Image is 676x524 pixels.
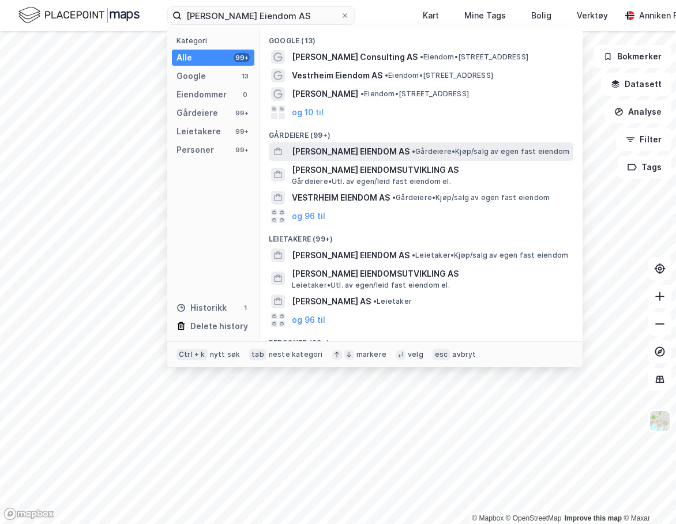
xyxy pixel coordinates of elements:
[594,45,671,68] button: Bokmerker
[249,349,266,360] div: tab
[506,514,562,522] a: OpenStreetMap
[3,507,54,521] a: Mapbox homepage
[408,350,423,359] div: velg
[604,100,671,123] button: Analyse
[210,350,241,359] div: nytt søk
[392,193,396,202] span: •
[234,127,250,136] div: 99+
[616,128,671,151] button: Filter
[360,89,364,98] span: •
[234,108,250,118] div: 99+
[373,297,412,306] span: Leietaker
[472,514,504,522] a: Mapbox
[176,301,227,315] div: Historikk
[433,349,450,360] div: esc
[385,71,493,80] span: Eiendom • [STREET_ADDRESS]
[292,209,325,223] button: og 96 til
[423,9,439,22] div: Kart
[292,163,569,177] span: [PERSON_NAME] EIENDOMSUTVIKLING AS
[176,36,254,45] div: Kategori
[464,9,506,22] div: Mine Tags
[452,350,476,359] div: avbryt
[292,281,450,290] span: Leietaker • Utl. av egen/leid fast eiendom el.
[292,69,382,82] span: Vestrheim Eiendom AS
[531,9,551,22] div: Bolig
[565,514,622,522] a: Improve this map
[577,9,608,22] div: Verktøy
[241,303,250,312] div: 1
[176,69,206,83] div: Google
[360,89,469,99] span: Eiendom • [STREET_ADDRESS]
[292,267,569,281] span: [PERSON_NAME] EIENDOMSUTVIKLING AS
[292,50,418,64] span: [PERSON_NAME] Consulting AS
[618,469,676,524] iframe: Chat Widget
[373,297,377,306] span: •
[241,71,250,81] div: 13
[234,53,250,62] div: 99+
[292,191,390,205] span: VESTRHEIM EIENDOM AS
[292,177,451,186] span: Gårdeiere • Utl. av egen/leid fast eiendom el.
[292,313,325,327] button: og 96 til
[260,329,583,350] div: Personer (99+)
[260,27,583,48] div: Google (13)
[356,350,386,359] div: markere
[190,319,248,333] div: Delete history
[392,193,550,202] span: Gårdeiere • Kjøp/salg av egen fast eiendom
[176,51,192,65] div: Alle
[176,143,214,157] div: Personer
[18,5,140,25] img: logo.f888ab2527a4732fd821a326f86c7f29.svg
[292,248,410,262] span: [PERSON_NAME] EIENDOM AS
[176,106,218,120] div: Gårdeiere
[176,88,227,101] div: Eiendommer
[260,122,583,142] div: Gårdeiere (99+)
[412,147,415,156] span: •
[269,350,323,359] div: neste kategori
[241,90,250,99] div: 0
[385,71,388,80] span: •
[292,145,410,159] span: [PERSON_NAME] EIENDOM AS
[292,105,324,119] button: og 10 til
[412,251,415,259] span: •
[176,349,208,360] div: Ctrl + k
[420,52,528,62] span: Eiendom • [STREET_ADDRESS]
[412,251,568,260] span: Leietaker • Kjøp/salg av egen fast eiendom
[234,145,250,154] div: 99+
[420,52,423,61] span: •
[618,469,676,524] div: Kontrollprogram for chat
[292,87,358,101] span: [PERSON_NAME]
[601,73,671,96] button: Datasett
[182,7,340,24] input: Søk på adresse, matrikkel, gårdeiere, leietakere eller personer
[412,147,569,156] span: Gårdeiere • Kjøp/salg av egen fast eiendom
[649,410,671,432] img: Z
[618,156,671,179] button: Tags
[292,295,371,308] span: [PERSON_NAME] AS
[176,125,221,138] div: Leietakere
[260,225,583,246] div: Leietakere (99+)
